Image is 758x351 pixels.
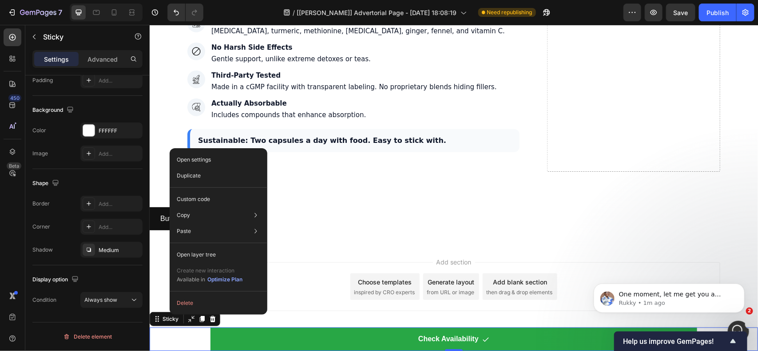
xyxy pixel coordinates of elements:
div: FFFFFF [99,127,140,135]
div: Delete element [63,331,112,342]
button: Publish [699,4,736,21]
p: Create new interaction [177,266,243,275]
div: Add... [99,150,140,158]
div: Shadow [32,246,53,254]
div: Border [32,200,50,208]
p: Open settings [177,156,211,164]
div: Made in a cGMP facility with transparent labeling. No proprietary blends hiding fillers. [62,46,347,67]
div: Display option [32,274,80,286]
div: Rich Text Editor. Editing area: main [11,188,31,201]
button: Delete element [32,330,143,344]
span: Save [674,9,688,16]
div: Undo/Redo [167,4,203,21]
div: Add blank section [343,252,397,262]
p: Button [11,188,31,201]
p: 7 [58,7,62,18]
span: inspired by CRO experts [204,264,265,272]
span: from URL or image [277,264,325,272]
p: Check Availability [269,308,329,321]
p: Open layer tree [177,251,216,259]
p: Custom code [177,195,210,203]
span: Available in [177,276,205,283]
div: Includes compounds that enhance absorption. [62,74,216,95]
strong: Third-Party Tested [62,46,347,56]
div: Color [32,126,46,134]
span: Always show [84,296,117,303]
iframe: To enrich screen reader interactions, please activate Accessibility in Grammarly extension settings [150,25,758,351]
div: Add... [99,223,140,231]
div: Generate layout [278,252,325,262]
img: Third-Party Tested [42,50,51,59]
p: Sticky [43,32,119,42]
span: 2 [746,308,753,315]
strong: No Harsh Side Effects [62,18,221,28]
span: [[PERSON_NAME]] Advertorial Page - [DATE] 18:08:19 [297,8,457,17]
div: Corner [32,223,50,231]
p: Copy [177,211,190,219]
div: Gentle support, unlike extreme detoxes or teas. [62,18,221,39]
p: Paste [177,227,191,235]
p: Duplicate [177,172,201,180]
button: Optimize Plan [207,275,243,284]
div: Beta [7,162,21,170]
div: Medium [99,246,140,254]
p: Advanced [87,55,118,64]
div: Add... [99,200,140,208]
div: Add... [99,77,140,85]
div: Publish [706,8,729,17]
div: Image [32,150,48,158]
button: Show survey - Help us improve GemPages! [623,336,738,347]
img: No Harsh Side Effects [42,22,51,31]
div: Sustainable: Two capsules a day with food. Easy to stick with. [38,104,370,127]
span: Help us improve GemPages! [623,337,728,346]
button: Always show [80,292,143,308]
iframe: Intercom notifications message [580,265,758,327]
img: Actually Absorbable [42,78,51,87]
div: Choose templates [209,252,262,262]
div: Optimize Plan [207,276,242,284]
span: then drag & drop elements [337,264,403,272]
iframe: Intercom live chat [728,321,749,342]
div: 450 [8,95,21,102]
div: Background [32,104,75,116]
button: Delete [173,295,264,311]
span: Need republishing [487,8,532,16]
div: Padding [32,76,53,84]
button: Save [666,4,695,21]
p: Settings [44,55,69,64]
strong: Actually Absorbable [62,74,216,84]
button: 7 [4,4,66,21]
span: / [293,8,295,17]
div: Sticky [11,290,31,298]
div: Shape [32,177,61,189]
span: Add section [283,233,325,242]
div: Condition [32,296,56,304]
